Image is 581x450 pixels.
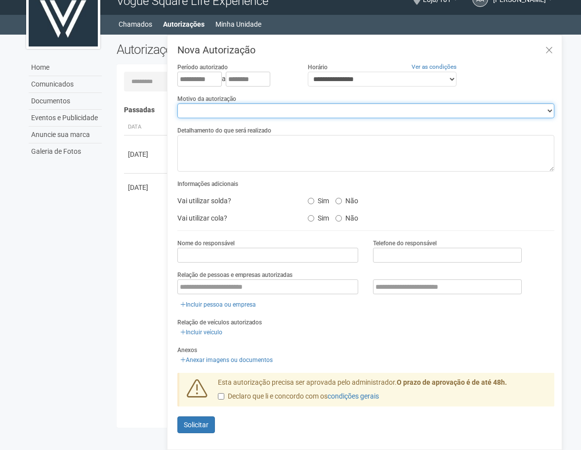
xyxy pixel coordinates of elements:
[29,110,102,127] a: Eventos e Publicidade
[218,393,224,400] input: Declaro que li e concordo com oscondições gerais
[412,63,456,70] a: Ver as condições
[308,215,314,222] input: Sim
[29,143,102,160] a: Galeria de Fotos
[308,211,329,223] label: Sim
[335,215,342,222] input: Não
[210,378,554,406] div: Esta autorização precisa ser aprovada pelo administrador.
[177,72,293,87] div: a
[170,193,300,208] div: Vai utilizar solda?
[177,126,271,135] label: Detalhamento do que será realizado
[177,239,235,248] label: Nome do responsável
[119,17,152,31] a: Chamados
[128,182,165,192] div: [DATE]
[177,318,262,327] label: Relação de veículos autorizados
[128,149,165,159] div: [DATE]
[124,119,168,135] th: Data
[29,59,102,76] a: Home
[218,392,379,402] label: Declaro que li e concordo com os
[177,416,215,433] button: Solicitar
[335,211,358,223] label: Não
[177,180,238,188] label: Informações adicionais
[177,45,554,55] h3: Nova Autorização
[328,392,379,400] a: condições gerais
[163,17,205,31] a: Autorizações
[335,198,342,204] input: Não
[308,63,328,72] label: Horário
[308,198,314,204] input: Sim
[29,127,102,143] a: Anuncie sua marca
[397,378,507,386] strong: O prazo de aprovação é de até 48h.
[29,93,102,110] a: Documentos
[373,239,437,248] label: Telefone do responsável
[29,76,102,93] a: Comunicados
[215,17,261,31] a: Minha Unidade
[177,270,292,279] label: Relação de pessoas e empresas autorizadas
[177,346,197,355] label: Anexos
[177,63,228,72] label: Período autorizado
[170,211,300,225] div: Vai utilizar cola?
[117,42,328,57] h2: Autorizações
[308,193,329,205] label: Sim
[184,421,208,429] span: Solicitar
[177,94,236,103] label: Motivo da autorização
[335,193,358,205] label: Não
[177,299,259,310] a: Incluir pessoa ou empresa
[124,106,547,114] h4: Passadas
[177,355,276,365] a: Anexar imagens ou documentos
[177,327,225,338] a: Incluir veículo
